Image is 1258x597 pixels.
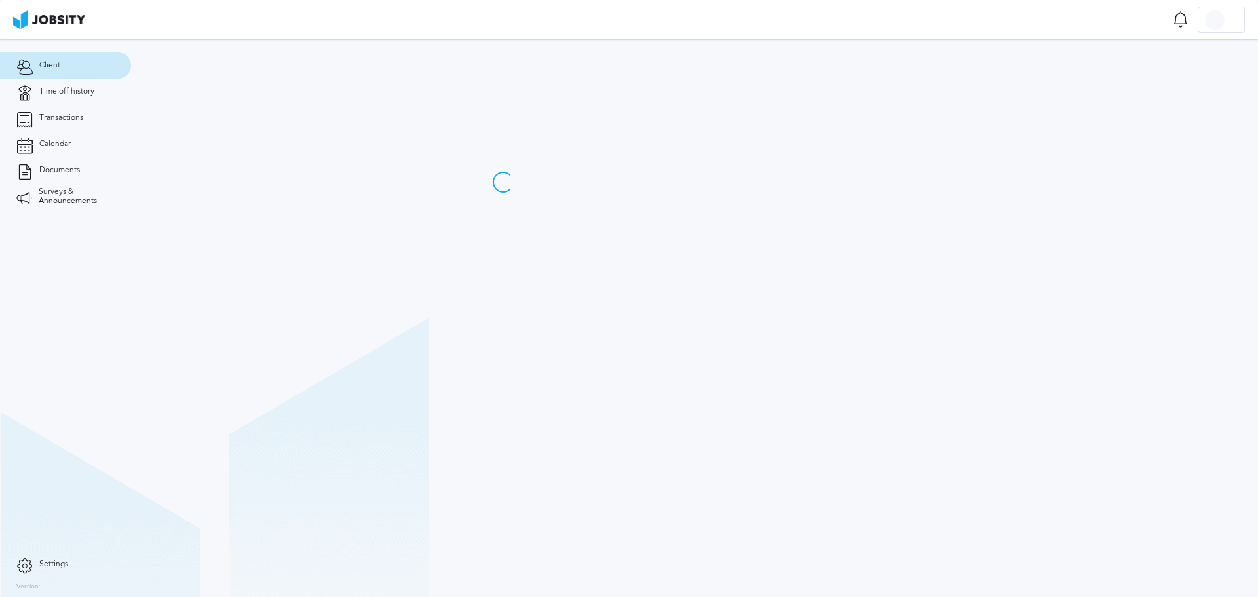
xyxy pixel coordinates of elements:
[39,140,71,149] span: Calendar
[39,113,83,123] span: Transactions
[13,10,85,29] img: ab4bad089aa723f57921c736e9817d99.png
[39,61,60,70] span: Client
[39,187,115,206] span: Surveys & Announcements
[39,87,94,96] span: Time off history
[16,583,41,591] label: Version:
[39,560,68,569] span: Settings
[39,166,80,175] span: Documents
